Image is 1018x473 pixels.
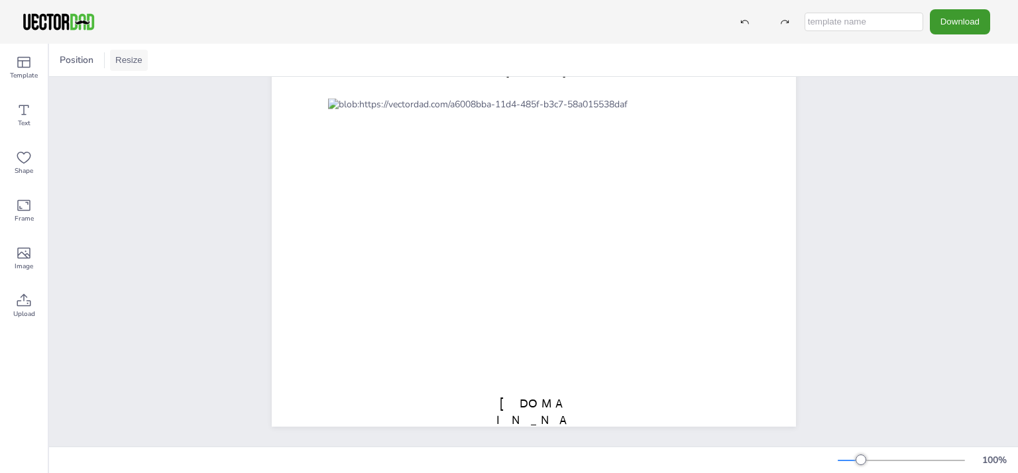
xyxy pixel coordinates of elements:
[506,61,566,78] span: [US_STATE]
[15,166,33,176] span: Shape
[18,118,30,129] span: Text
[21,12,96,32] img: VectorDad-1.png
[805,13,923,31] input: template name
[930,9,990,34] button: Download
[15,213,34,224] span: Frame
[57,54,96,66] span: Position
[10,70,38,81] span: Template
[110,50,148,71] button: Resize
[978,454,1010,466] div: 100 %
[13,309,35,319] span: Upload
[15,261,33,272] span: Image
[496,396,571,444] span: [DOMAIN_NAME]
